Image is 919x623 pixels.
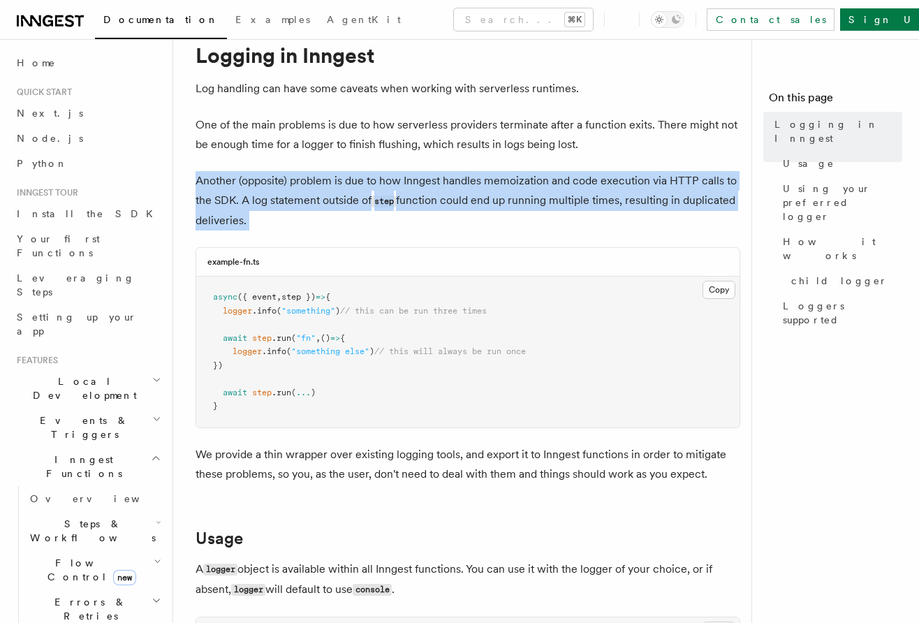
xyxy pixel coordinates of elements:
[277,292,281,302] span: ,
[17,311,137,337] span: Setting up your app
[252,388,272,397] span: step
[213,360,223,370] span: })
[262,346,286,356] span: .info
[196,115,740,154] p: One of the main problems is due to how serverless providers terminate after a function exits. The...
[296,388,311,397] span: ...
[340,333,345,343] span: {
[769,112,902,151] a: Logging in Inngest
[196,79,740,98] p: Log handling can have some caveats when working with serverless runtimes.
[330,333,340,343] span: =>
[291,388,296,397] span: (
[565,13,585,27] kbd: ⌘K
[213,401,218,411] span: }
[774,117,902,145] span: Logging in Inngest
[281,292,316,302] span: step })
[207,256,260,267] h3: example-fn.ts
[24,517,156,545] span: Steps & Workflows
[233,346,262,356] span: logger
[11,453,151,481] span: Inngest Functions
[252,333,272,343] span: step
[17,158,68,169] span: Python
[454,8,593,31] button: Search...⌘K
[353,584,392,596] code: console
[17,133,83,144] span: Node.js
[237,292,277,302] span: ({ event
[272,333,291,343] span: .run
[316,292,325,302] span: =>
[213,292,237,302] span: async
[11,265,164,305] a: Leveraging Steps
[24,511,164,550] button: Steps & Workflows
[777,176,902,229] a: Using your preferred logger
[223,388,247,397] span: await
[196,529,243,548] a: Usage
[272,388,291,397] span: .run
[340,306,487,316] span: // this can be run three times
[11,447,164,486] button: Inngest Functions
[372,196,396,207] code: step
[11,408,164,447] button: Events & Triggers
[24,556,154,584] span: Flow Control
[17,108,83,119] span: Next.js
[17,233,100,258] span: Your first Functions
[252,306,277,316] span: .info
[11,374,152,402] span: Local Development
[707,8,835,31] a: Contact sales
[703,281,735,299] button: Copy
[296,333,316,343] span: "fn"
[196,171,740,230] p: Another (opposite) problem is due to how Inngest handles memoization and code execution via HTTP ...
[24,486,164,511] a: Overview
[318,4,409,38] a: AgentKit
[321,333,330,343] span: ()
[291,333,296,343] span: (
[11,305,164,344] a: Setting up your app
[291,346,369,356] span: "something else"
[374,346,526,356] span: // this will always be run once
[791,274,888,288] span: child logger
[30,493,174,504] span: Overview
[327,14,401,25] span: AgentKit
[196,445,740,484] p: We provide a thin wrapper over existing logging tools, and export it to Inngest functions in orde...
[17,208,161,219] span: Install the SDK
[103,14,219,25] span: Documentation
[11,151,164,176] a: Python
[11,126,164,151] a: Node.js
[11,355,58,366] span: Features
[235,14,310,25] span: Examples
[783,182,902,223] span: Using your preferred logger
[11,87,72,98] span: Quick start
[196,559,740,600] p: A object is available within all Inngest functions. You can use it with the logger of your choice...
[11,369,164,408] button: Local Development
[786,268,902,293] a: child logger
[783,235,902,263] span: How it works
[316,333,321,343] span: ,
[369,346,374,356] span: )
[325,292,330,302] span: {
[95,4,227,39] a: Documentation
[11,101,164,126] a: Next.js
[196,43,740,68] h1: Logging in Inngest
[231,584,265,596] code: logger
[777,151,902,176] a: Usage
[11,201,164,226] a: Install the SDK
[17,272,135,298] span: Leveraging Steps
[651,11,684,28] button: Toggle dark mode
[286,346,291,356] span: (
[311,388,316,397] span: )
[783,156,835,170] span: Usage
[281,306,335,316] span: "something"
[11,413,152,441] span: Events & Triggers
[783,299,902,327] span: Loggers supported
[17,56,56,70] span: Home
[11,187,78,198] span: Inngest tour
[24,595,152,623] span: Errors & Retries
[223,333,247,343] span: await
[11,226,164,265] a: Your first Functions
[335,306,340,316] span: )
[203,564,237,576] code: logger
[777,293,902,332] a: Loggers supported
[227,4,318,38] a: Examples
[777,229,902,268] a: How it works
[277,306,281,316] span: (
[223,306,252,316] span: logger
